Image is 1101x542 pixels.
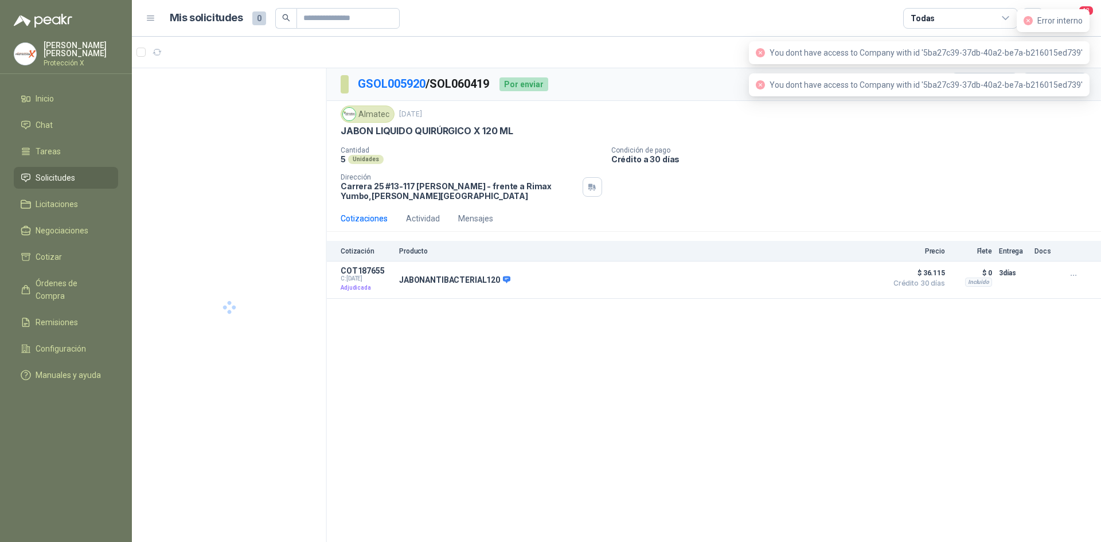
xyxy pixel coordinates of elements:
[36,369,101,381] span: Manuales y ayuda
[999,247,1028,255] p: Entrega
[14,167,118,189] a: Solicitudes
[14,311,118,333] a: Remisiones
[341,154,346,164] p: 5
[952,247,992,255] p: Flete
[770,48,1083,57] span: You dont have access to Company with id '5ba27c39-37db-40a2-be7a-b216015ed739'
[343,108,356,120] img: Company Logo
[406,212,440,225] div: Actividad
[611,154,1096,164] p: Crédito a 30 días
[499,77,548,91] div: Por enviar
[36,119,53,131] span: Chat
[1037,16,1083,25] span: Error interno
[341,212,388,225] div: Cotizaciones
[14,338,118,360] a: Configuración
[14,246,118,268] a: Cotizar
[1024,16,1033,25] span: close-circle
[252,11,266,25] span: 0
[36,92,54,105] span: Inicio
[36,145,61,158] span: Tareas
[341,181,578,201] p: Carrera 25 #13-117 [PERSON_NAME] - frente a Rimax Yumbo , [PERSON_NAME][GEOGRAPHIC_DATA]
[1034,247,1057,255] p: Docs
[341,173,578,181] p: Dirección
[770,80,1083,89] span: You dont have access to Company with id '5ba27c39-37db-40a2-be7a-b216015ed739'
[399,247,881,255] p: Producto
[170,10,243,26] h1: Mis solicitudes
[14,220,118,241] a: Negociaciones
[458,212,493,225] div: Mensajes
[14,193,118,215] a: Licitaciones
[756,80,765,89] span: close-circle
[399,275,510,286] p: JABONANTIBACTERIAL120
[14,88,118,110] a: Inicio
[44,60,118,67] p: Protección X
[1067,8,1087,29] button: 12
[341,106,395,123] div: Almatec
[999,266,1028,280] p: 3 días
[611,146,1096,154] p: Condición de pago
[14,14,72,28] img: Logo peakr
[341,282,392,294] p: Adjudicada
[14,272,118,307] a: Órdenes de Compra
[756,48,765,57] span: close-circle
[36,277,107,302] span: Órdenes de Compra
[341,125,513,137] p: JABON LIQUIDO QUIRÚRGICO X 120 ML
[14,114,118,136] a: Chat
[358,75,490,93] p: / SOL060419
[888,280,945,287] span: Crédito 30 días
[341,146,602,154] p: Cantidad
[14,364,118,386] a: Manuales y ayuda
[36,316,78,329] span: Remisiones
[399,109,422,120] p: [DATE]
[965,278,992,287] div: Incluido
[14,141,118,162] a: Tareas
[36,251,62,263] span: Cotizar
[341,275,392,282] span: C: [DATE]
[14,43,36,65] img: Company Logo
[36,342,86,355] span: Configuración
[282,14,290,22] span: search
[888,247,945,255] p: Precio
[341,247,392,255] p: Cotización
[36,171,75,184] span: Solicitudes
[44,41,118,57] p: [PERSON_NAME] [PERSON_NAME]
[348,155,384,164] div: Unidades
[911,12,935,25] div: Todas
[1078,5,1094,16] span: 12
[341,266,392,275] p: COT187655
[36,198,78,210] span: Licitaciones
[358,77,425,91] a: GSOL005920
[36,224,88,237] span: Negociaciones
[952,266,992,280] p: $ 0
[888,266,945,280] span: $ 36.115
